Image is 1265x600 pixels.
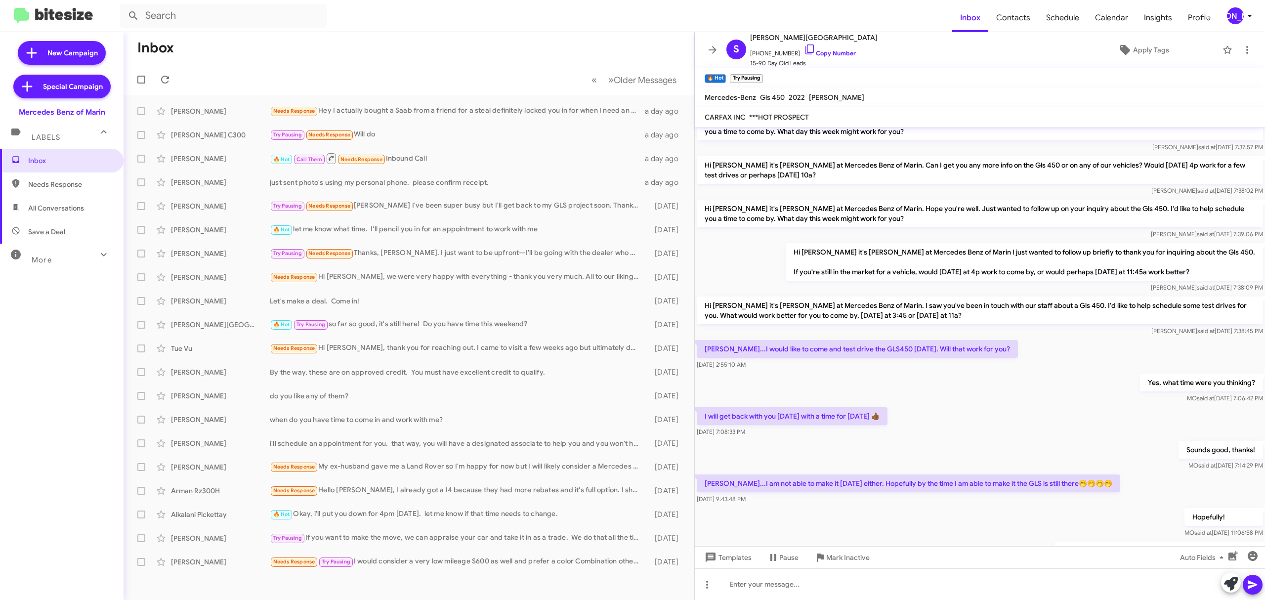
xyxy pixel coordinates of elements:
div: [DATE] [644,272,686,282]
nav: Page navigation example [586,70,682,90]
div: [PERSON_NAME] [171,462,270,472]
span: Save a Deal [28,227,65,237]
span: said at [1197,187,1215,194]
span: Needs Response [273,487,315,494]
span: Call Them [296,156,322,163]
a: New Campaign [18,41,106,65]
button: Pause [759,549,806,566]
span: Try Pausing [273,203,302,209]
div: [PERSON_NAME] [171,272,270,282]
span: Try Pausing [322,558,350,565]
span: Try Pausing [273,535,302,541]
span: Needs Response [273,274,315,280]
span: MO [DATE] 7:14:29 PM [1188,462,1263,469]
div: [PERSON_NAME] [171,225,270,235]
a: Calendar [1087,3,1136,32]
div: [DATE] [644,201,686,211]
div: [PERSON_NAME] I've been super busy but I'll get back to my GLS project soon. Thanks RZ [270,200,644,212]
div: Will do [270,129,644,140]
div: [DATE] [644,557,686,567]
p: Hi [PERSON_NAME] it's [PERSON_NAME] at Mercedes Benz of Marin. Hope you're well. Just wanted to f... [697,200,1263,227]
div: [PERSON_NAME][GEOGRAPHIC_DATA] [171,320,270,330]
span: New Campaign [47,48,98,58]
button: Next [602,70,682,90]
span: Needs Response [28,179,112,189]
div: If you want to make the move, we can appraise your car and take it in as a trade. We do that all ... [270,532,644,544]
span: S [733,42,739,57]
span: [PERSON_NAME] [DATE] 7:39:06 PM [1151,230,1263,238]
div: [PERSON_NAME] [171,201,270,211]
a: Profile [1180,3,1219,32]
span: 🔥 Hot [273,511,290,517]
div: Hey I actually bought a Saab from a friend for a steal definitely locked you in for when I need a... [270,105,644,117]
div: just sent photo's using my personal phone. please confirm receipt. [270,177,644,187]
span: [PERSON_NAME] [DATE] 7:38:09 PM [1151,284,1263,291]
div: [PERSON_NAME] [171,367,270,377]
span: Needs Response [273,558,315,565]
div: [DATE] [644,415,686,425]
span: Needs Response [308,131,350,138]
div: Hi [PERSON_NAME], thank you for reaching out. I came to visit a few weeks ago but ultimately deci... [270,343,644,354]
span: CARFAX INC [705,113,745,122]
div: [PERSON_NAME] [171,415,270,425]
p: Hi [PERSON_NAME] it's [PERSON_NAME] at Mercedes Benz of Marin. Can I get you any more info on the... [697,156,1263,184]
button: [PERSON_NAME] [1219,7,1254,24]
span: Needs Response [340,156,382,163]
button: Auto Fields [1172,549,1235,566]
div: a day ago [644,177,686,187]
span: [DATE] 9:43:48 PM [697,495,746,503]
div: [DATE] [644,367,686,377]
div: Hi [PERSON_NAME], we were very happy with everything - thank you very much. All to our liking and... [270,271,644,283]
span: Older Messages [614,75,676,86]
span: [DATE] 2:55:10 AM [697,361,746,368]
div: a day ago [644,154,686,164]
button: Templates [695,549,759,566]
span: Templates [703,549,752,566]
div: [PERSON_NAME] [171,533,270,543]
div: Thanks, [PERSON_NAME]. I just want to be upfront—I’ll be going with the dealer who can provide me... [270,248,644,259]
a: Special Campaign [13,75,111,98]
span: ***HOT PROSPECT [749,113,809,122]
h1: Inbox [137,40,174,56]
div: [PERSON_NAME] [171,557,270,567]
div: [DATE] [644,391,686,401]
div: [DATE] [644,533,686,543]
small: 🔥 Hot [705,74,726,83]
span: 2022 [789,93,805,102]
div: when do you have time to come in and work with me? [270,415,644,425]
button: Apply Tags [1069,41,1218,59]
span: 🔥 Hot [273,321,290,328]
a: Insights [1136,3,1180,32]
div: Hello [PERSON_NAME], I already got a I4 because they had more rebates and it's full option. I sho... [270,485,644,496]
p: Hi [PERSON_NAME] it's [PERSON_NAME] at Mercedes Benz of Marin I just wanted to follow up briefly ... [786,243,1263,281]
div: [DATE] [644,343,686,353]
a: Contacts [988,3,1038,32]
div: [PERSON_NAME] [171,438,270,448]
span: [PERSON_NAME] [DATE] 7:38:45 PM [1151,327,1263,335]
div: [DATE] [644,225,686,235]
p: so far so good, it's still here! Do you have time this weekend? [1054,542,1263,559]
span: [DATE] 7:08:33 PM [697,428,745,435]
small: Try Pausing [730,74,762,83]
span: Special Campaign [43,82,103,91]
span: said at [1194,529,1212,536]
div: I would consider a very low mileage S600 as well and prefer a color Combination other than BLACK ... [270,556,644,567]
span: « [591,74,597,86]
div: [DATE] [644,249,686,258]
div: Let's make a deal. Come in! [270,296,644,306]
span: 🔥 Hot [273,226,290,233]
span: Pause [779,549,799,566]
div: [DATE] [644,486,686,496]
div: Inbound Call [270,152,644,165]
div: let me know what time. I'll pencil you in for an appointment to work with me [270,224,644,235]
span: Auto Fields [1180,549,1227,566]
div: so far so good, it's still here! Do you have time this weekend? [270,319,644,330]
div: [PERSON_NAME] [171,106,270,116]
span: [PERSON_NAME] [DATE] 7:37:57 PM [1152,143,1263,151]
span: said at [1197,284,1214,291]
span: All Conversations [28,203,84,213]
div: [PERSON_NAME] [171,391,270,401]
